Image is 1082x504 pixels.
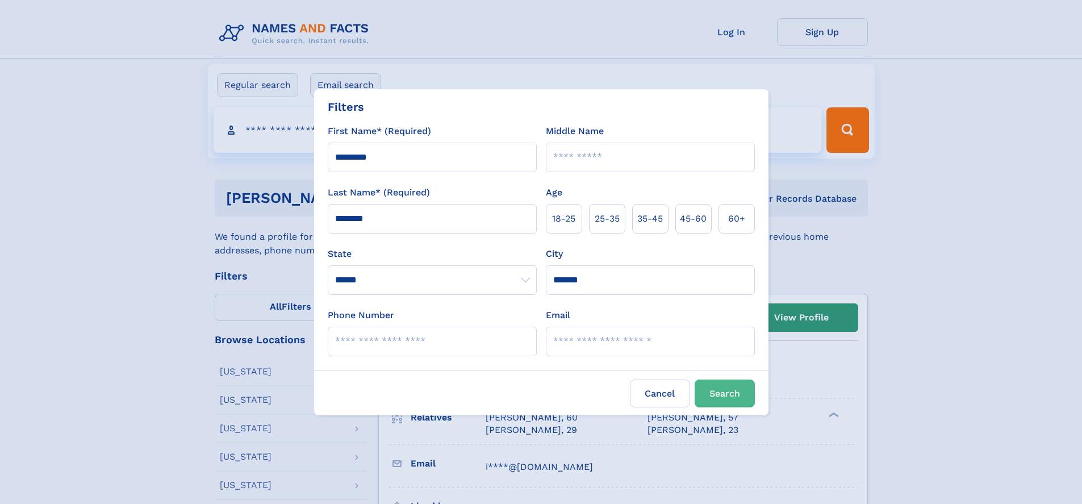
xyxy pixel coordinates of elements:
label: Middle Name [546,124,604,138]
span: 18‑25 [552,212,575,226]
label: Cancel [630,380,690,407]
span: 35‑45 [637,212,663,226]
button: Search [695,380,755,407]
label: Phone Number [328,309,394,322]
label: Last Name* (Required) [328,186,430,199]
span: 45‑60 [680,212,707,226]
span: 60+ [728,212,745,226]
label: City [546,247,563,261]
label: First Name* (Required) [328,124,431,138]
label: Age [546,186,562,199]
div: Filters [328,98,364,115]
label: Email [546,309,570,322]
span: 25‑35 [595,212,620,226]
label: State [328,247,537,261]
